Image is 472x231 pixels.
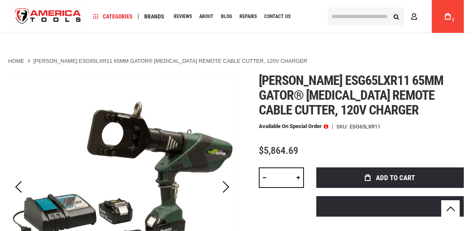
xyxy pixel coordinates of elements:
[174,14,192,19] span: Reviews
[8,1,88,32] a: store logo
[33,58,307,64] strong: [PERSON_NAME] ESG65LXR11 65MM GATOR® [MEDICAL_DATA] REMOTE CABLE CUTTER, 120V CHARGER
[236,11,260,22] a: Repairs
[140,11,168,22] a: Brands
[260,11,294,22] a: Contact Us
[350,124,380,129] div: ESG65LXR11
[199,14,214,19] span: About
[259,145,298,156] span: $5,864.69
[388,9,404,24] button: Search
[264,14,290,19] span: Contact Us
[376,174,415,181] span: Add to Cart
[217,11,236,22] a: Blog
[93,14,133,19] span: Categories
[316,167,464,188] button: Add to Cart
[144,14,164,19] span: Brands
[8,57,24,65] a: Home
[452,18,454,22] span: 1
[90,11,136,22] a: Categories
[336,124,350,129] strong: SKU
[8,1,88,32] img: America Tools
[221,14,232,19] span: Blog
[259,73,443,118] span: [PERSON_NAME] esg65lxr11 65mm gator® [MEDICAL_DATA] remote cable cutter, 120v charger
[196,11,217,22] a: About
[259,124,328,129] p: Available on Special Order
[239,14,257,19] span: Repairs
[170,11,196,22] a: Reviews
